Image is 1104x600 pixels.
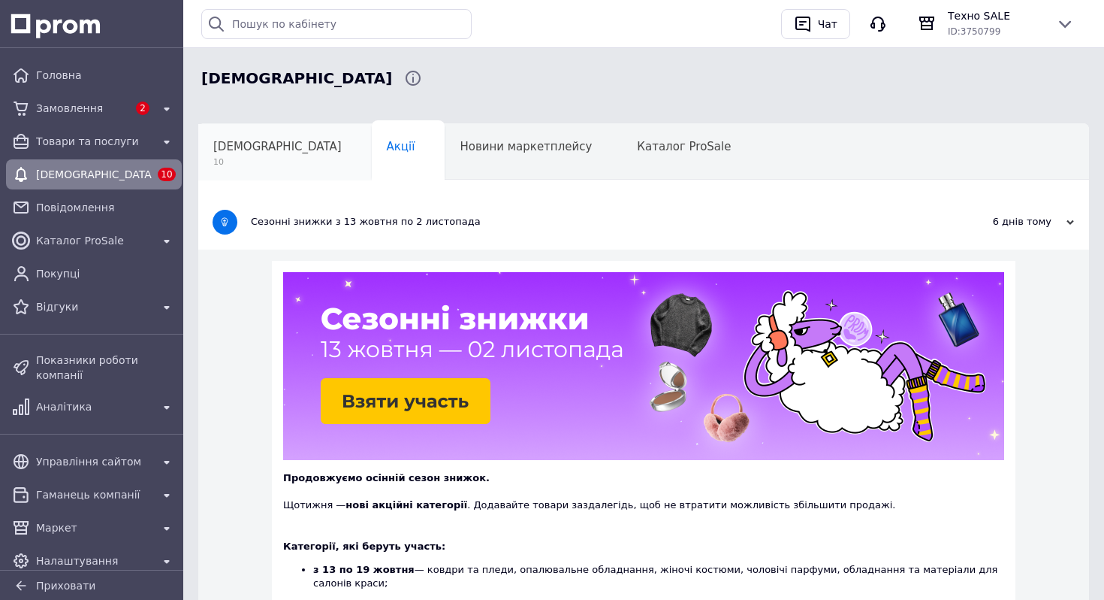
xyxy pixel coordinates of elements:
[36,520,152,535] span: Маркет
[313,564,415,575] b: з 13 по 19 жовтня
[213,156,342,168] span: 10
[460,140,592,153] span: Новини маркетплейсу
[36,454,152,469] span: Управління сайтом
[158,168,175,181] span: 10
[345,499,467,511] b: нові акційні категорії
[213,140,342,153] span: [DEMOGRAPHIC_DATA]
[36,399,152,414] span: Аналітика
[948,8,1044,23] span: Техно SALE
[36,233,152,248] span: Каталог ProSale
[251,215,924,229] div: Сезонні знижки з 13 жовтня по 2 листопада
[283,471,1004,540] div: Щотижня — . Додавайте товари заздалегідь, щоб не втратити можливість збільшити продажі.
[36,200,176,215] span: Повідомлення
[36,353,176,383] span: Показники роботи компанії
[781,9,850,39] button: Чат
[36,101,128,116] span: Замовлення
[36,134,152,149] span: Товари та послуги
[201,9,472,39] input: Пошук по кабінету
[36,266,176,281] span: Покупці
[313,563,1004,590] li: — ковдри та пледи, опалювальне обладнання, жіночі костюми, чоловічі парфуми, обладнання та матері...
[136,102,149,115] span: 2
[815,13,840,35] div: Чат
[283,541,445,552] b: Категорії, які беруть участь:
[637,140,731,153] span: Каталог ProSale
[948,26,1000,37] span: ID: 3750799
[36,299,152,314] span: Відгуки
[283,472,490,483] b: Продовжуємо осінній сезон знижок.
[924,215,1074,229] div: 6 днів тому
[36,487,152,502] span: Гаманець компанії
[36,553,152,568] span: Налаштування
[36,167,152,182] span: [DEMOGRAPHIC_DATA]
[201,68,392,89] span: Сповіщення
[36,68,176,83] span: Головна
[36,580,95,592] span: Приховати
[387,140,415,153] span: Акції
